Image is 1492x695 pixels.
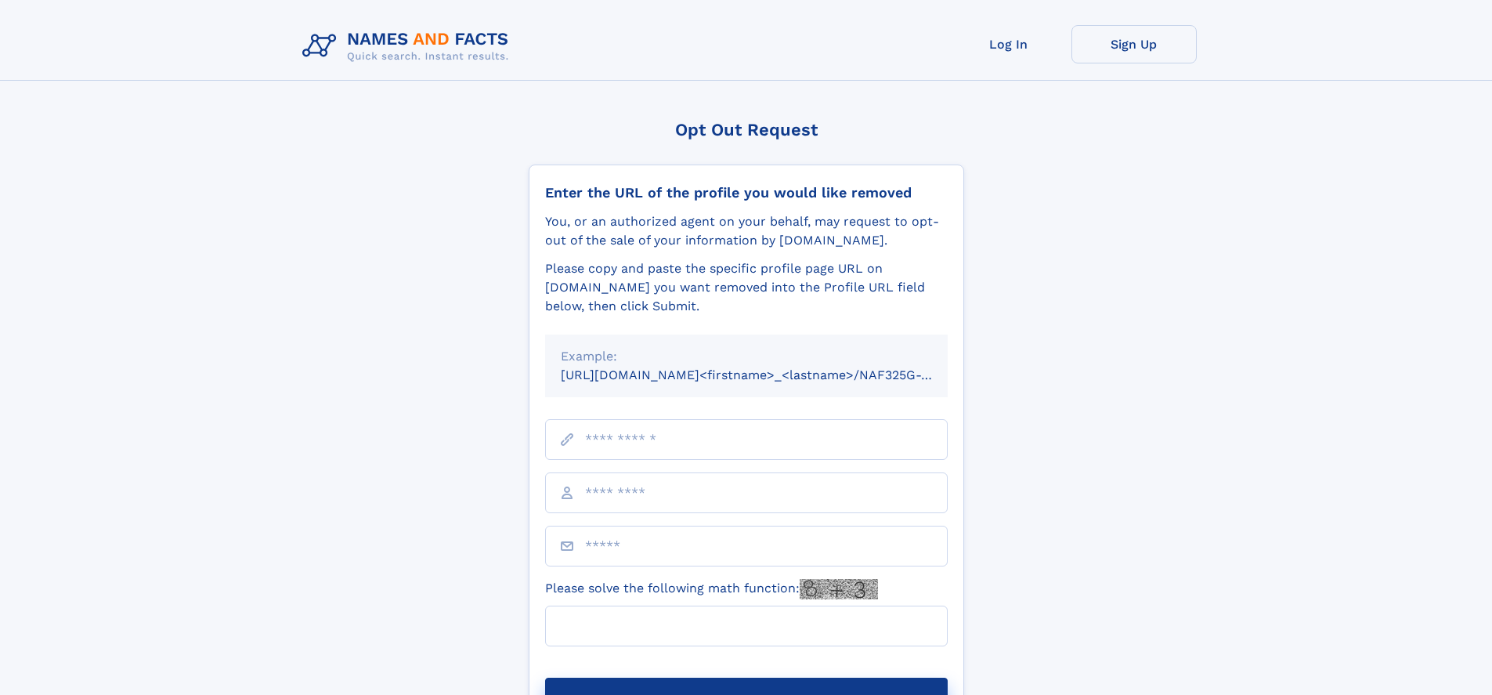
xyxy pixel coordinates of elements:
[545,212,948,250] div: You, or an authorized agent on your behalf, may request to opt-out of the sale of your informatio...
[1071,25,1197,63] a: Sign Up
[545,259,948,316] div: Please copy and paste the specific profile page URL on [DOMAIN_NAME] you want removed into the Pr...
[545,579,878,599] label: Please solve the following math function:
[561,347,932,366] div: Example:
[529,120,964,139] div: Opt Out Request
[545,184,948,201] div: Enter the URL of the profile you would like removed
[296,25,522,67] img: Logo Names and Facts
[561,367,977,382] small: [URL][DOMAIN_NAME]<firstname>_<lastname>/NAF325G-xxxxxxxx
[946,25,1071,63] a: Log In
